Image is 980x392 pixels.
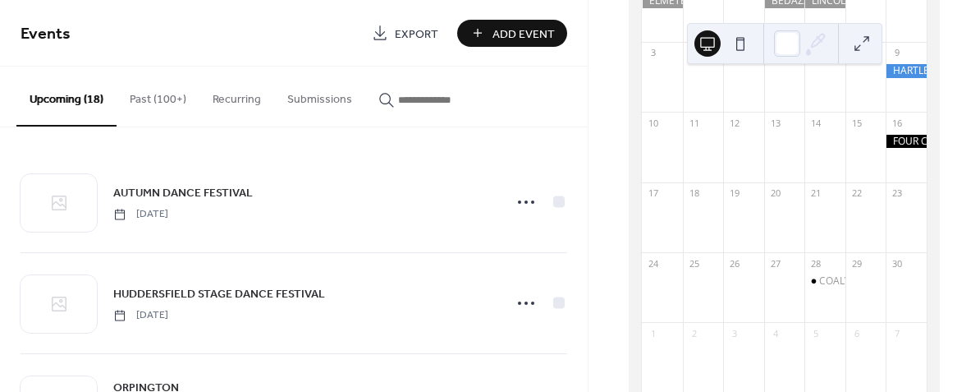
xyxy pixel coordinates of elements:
div: 2 [688,327,700,339]
div: 28 [809,257,822,270]
div: 20 [769,187,781,200]
a: Export [359,20,451,47]
div: 27 [769,257,781,270]
span: HUDDERSFIELD STAGE DANCE FESTIVAL [113,286,325,303]
div: 7 [891,327,903,339]
span: Events [21,18,71,50]
div: 12 [728,117,740,129]
div: 15 [850,117,863,129]
a: AUTUMN DANCE FESTIVAL [113,183,253,202]
div: 4 [769,327,781,339]
div: 13 [769,117,781,129]
button: Upcoming (18) [16,67,117,127]
div: 18 [688,187,700,200]
button: Past (100+) [117,67,199,125]
a: HUDDERSFIELD STAGE DANCE FESTIVAL [113,284,325,303]
div: 1 [647,327,659,339]
div: 16 [891,117,903,129]
button: Recurring [199,67,274,125]
div: 25 [688,257,700,270]
div: 19 [728,187,740,200]
div: 9 [891,47,903,59]
div: 10 [647,117,659,129]
div: HARTLEPOOL CHRISTMAS CABARET [886,64,927,78]
div: 6 [850,327,863,339]
div: COALVILLE CHOREOGRAPHY FESTIVAL [804,274,845,288]
div: 3 [728,327,740,339]
div: 26 [728,257,740,270]
div: 23 [891,187,903,200]
div: 11 [688,117,700,129]
div: 21 [809,187,822,200]
div: 17 [647,187,659,200]
div: 5 [809,327,822,339]
span: [DATE] [113,308,168,323]
div: 3 [647,47,659,59]
div: 22 [850,187,863,200]
div: FOUR COUNTIES FESTIVAL OF DANCE [886,135,927,149]
div: 29 [850,257,863,270]
div: 14 [809,117,822,129]
div: 24 [647,257,659,270]
button: Submissions [274,67,365,125]
span: Export [395,25,438,43]
button: Add Event [457,20,567,47]
span: AUTUMN DANCE FESTIVAL [113,185,253,202]
span: Add Event [492,25,555,43]
div: 30 [891,257,903,270]
span: [DATE] [113,207,168,222]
